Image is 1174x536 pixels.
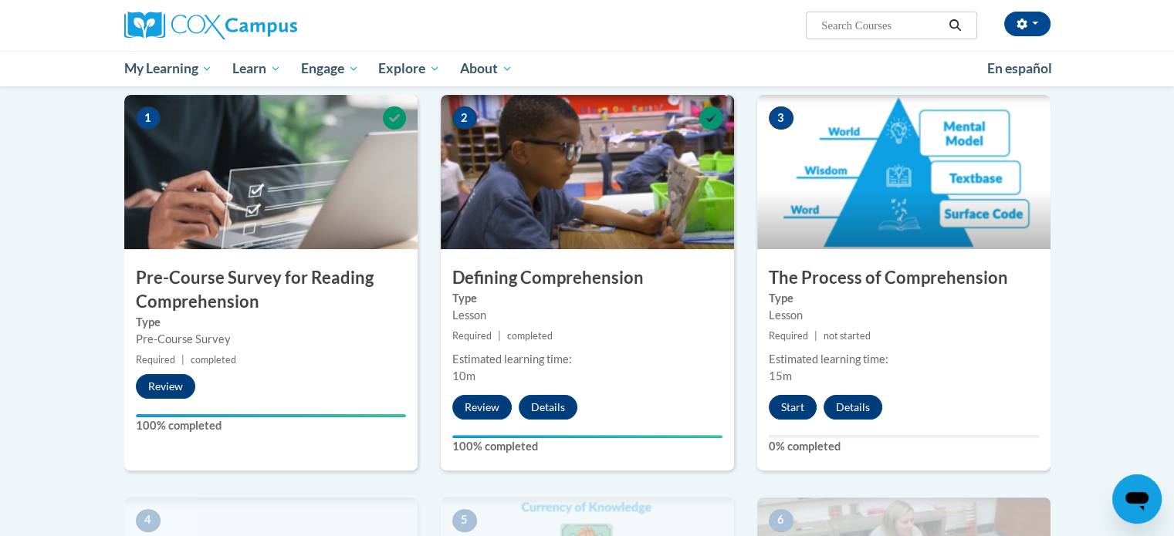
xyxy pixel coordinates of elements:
[814,330,817,342] span: |
[123,59,212,78] span: My Learning
[498,330,501,342] span: |
[769,369,792,383] span: 15m
[452,369,475,383] span: 10m
[101,51,1074,86] div: Main menu
[181,354,184,366] span: |
[124,95,418,249] img: Course Image
[452,509,477,532] span: 5
[232,59,281,78] span: Learn
[191,354,236,366] span: completed
[1112,474,1162,524] iframe: Button to launch messaging window
[769,438,1039,455] label: 0% completed
[452,351,722,368] div: Estimated learning time:
[136,417,406,434] label: 100% completed
[368,51,450,86] a: Explore
[452,307,722,324] div: Lesson
[136,314,406,331] label: Type
[452,438,722,455] label: 100% completed
[136,509,161,532] span: 4
[452,435,722,438] div: Your progress
[769,290,1039,307] label: Type
[136,331,406,348] div: Pre-Course Survey
[441,266,734,290] h3: Defining Comprehension
[136,414,406,417] div: Your progress
[114,51,223,86] a: My Learning
[222,51,291,86] a: Learn
[987,60,1052,76] span: En español
[124,12,418,39] a: Cox Campus
[136,354,175,366] span: Required
[824,395,882,420] button: Details
[460,59,513,78] span: About
[757,266,1051,290] h3: The Process of Comprehension
[943,16,966,35] button: Search
[824,330,871,342] span: not started
[769,307,1039,324] div: Lesson
[769,106,793,130] span: 3
[378,59,440,78] span: Explore
[136,374,195,399] button: Review
[452,290,722,307] label: Type
[769,351,1039,368] div: Estimated learning time:
[291,51,369,86] a: Engage
[769,509,793,532] span: 6
[977,52,1062,85] a: En español
[441,95,734,249] img: Course Image
[769,395,817,420] button: Start
[769,330,808,342] span: Required
[136,106,161,130] span: 1
[757,95,1051,249] img: Course Image
[1004,12,1051,36] button: Account Settings
[820,16,943,35] input: Search Courses
[452,330,492,342] span: Required
[452,395,512,420] button: Review
[124,12,297,39] img: Cox Campus
[450,51,523,86] a: About
[519,395,577,420] button: Details
[301,59,359,78] span: Engage
[452,106,477,130] span: 2
[507,330,553,342] span: completed
[124,266,418,314] h3: Pre-Course Survey for Reading Comprehension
